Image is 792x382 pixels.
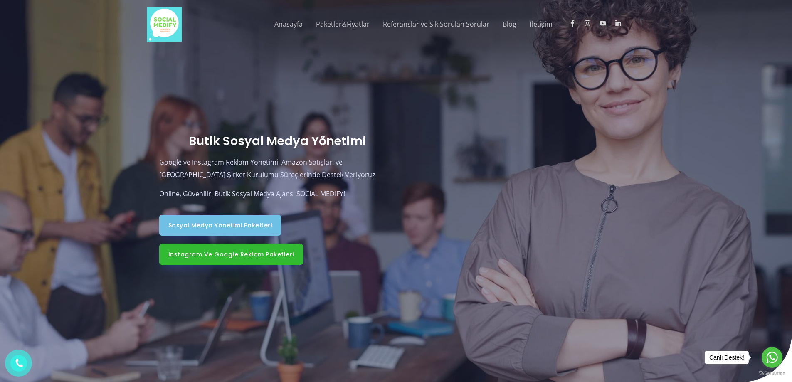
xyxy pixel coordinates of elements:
a: youtube [600,20,613,27]
a: facebook-f [569,20,583,27]
img: phone.png [12,357,25,370]
a: Blog [496,11,523,37]
p: Google ve Instagram Reklam Yönetimi. Amazon Satışları ve [GEOGRAPHIC_DATA] Şirket Kurulumu Süreçl... [159,156,396,181]
span: Sosyal Medya Yönetimi Paketleri [168,222,272,228]
a: Go to GetButton.io website [759,371,785,376]
span: Instagram ve Google Reklam Paketleri [168,251,294,257]
div: Canlı Destek! [705,351,748,364]
a: Anasayfa [268,11,309,37]
a: Canlı Destek! [705,351,749,364]
a: instagram [584,20,598,27]
a: İletişim [523,11,559,37]
a: Paketler&Fiyatlar [309,11,376,37]
a: Referanslar ve Sık Sorulan Sorular [376,11,496,37]
a: Sosyal Medya Yönetimi Paketleri [159,215,281,236]
a: Go to whatsapp [762,347,782,368]
p: Online, Güvenilir, Butik Sosyal Medya Ajansı SOCIAL MEDIFY! [159,188,396,200]
h2: Butik Sosyal Medya Yönetimi [159,134,396,148]
a: linkedin-in [615,20,629,27]
nav: Site Navigation [262,11,645,37]
a: Instagram ve Google Reklam Paketleri [159,244,303,265]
